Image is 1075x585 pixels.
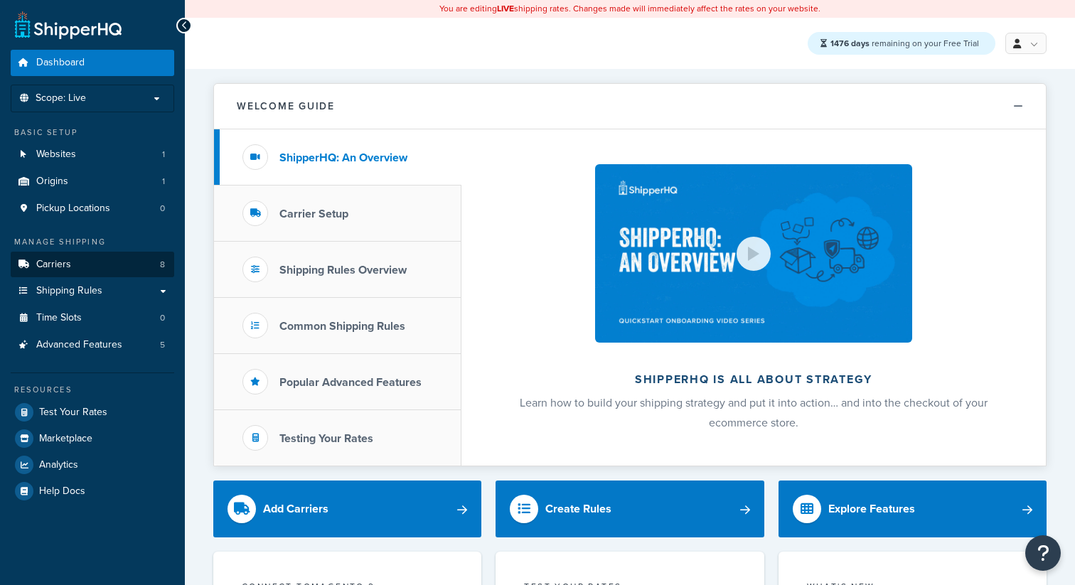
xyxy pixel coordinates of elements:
[160,203,165,215] span: 0
[279,320,405,333] h3: Common Shipping Rules
[36,339,122,351] span: Advanced Features
[263,499,328,519] div: Add Carriers
[11,195,174,222] li: Pickup Locations
[160,339,165,351] span: 5
[11,252,174,278] li: Carriers
[279,264,407,277] h3: Shipping Rules Overview
[11,452,174,478] a: Analytics
[11,426,174,451] a: Marketplace
[36,176,68,188] span: Origins
[830,37,979,50] span: remaining on your Free Trial
[36,57,85,69] span: Dashboard
[11,50,174,76] a: Dashboard
[11,384,174,396] div: Resources
[11,305,174,331] a: Time Slots0
[545,499,611,519] div: Create Rules
[36,92,86,104] span: Scope: Live
[39,407,107,419] span: Test Your Rates
[162,176,165,188] span: 1
[11,168,174,195] a: Origins1
[1025,535,1061,571] button: Open Resource Center
[162,149,165,161] span: 1
[214,84,1046,129] button: Welcome Guide
[160,259,165,271] span: 8
[11,195,174,222] a: Pickup Locations0
[520,395,988,431] span: Learn how to build your shipping strategy and put it into action… and into the checkout of your e...
[237,101,335,112] h2: Welcome Guide
[11,278,174,304] a: Shipping Rules
[11,332,174,358] li: Advanced Features
[828,499,915,519] div: Explore Features
[497,2,514,15] b: LIVE
[11,478,174,504] a: Help Docs
[279,151,407,164] h3: ShipperHQ: An Overview
[499,373,1008,386] h2: ShipperHQ is all about strategy
[11,252,174,278] a: Carriers8
[279,432,373,445] h3: Testing Your Rates
[36,285,102,297] span: Shipping Rules
[779,481,1047,537] a: Explore Features
[11,168,174,195] li: Origins
[11,141,174,168] a: Websites1
[36,203,110,215] span: Pickup Locations
[496,481,764,537] a: Create Rules
[39,459,78,471] span: Analytics
[36,259,71,271] span: Carriers
[595,164,912,343] img: ShipperHQ is all about strategy
[11,127,174,139] div: Basic Setup
[39,433,92,445] span: Marketplace
[36,149,76,161] span: Websites
[279,376,422,389] h3: Popular Advanced Features
[160,312,165,324] span: 0
[39,485,85,498] span: Help Docs
[11,236,174,248] div: Manage Shipping
[11,141,174,168] li: Websites
[11,399,174,425] a: Test Your Rates
[830,37,870,50] strong: 1476 days
[279,208,348,220] h3: Carrier Setup
[11,305,174,331] li: Time Slots
[11,332,174,358] a: Advanced Features5
[213,481,481,537] a: Add Carriers
[36,312,82,324] span: Time Slots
